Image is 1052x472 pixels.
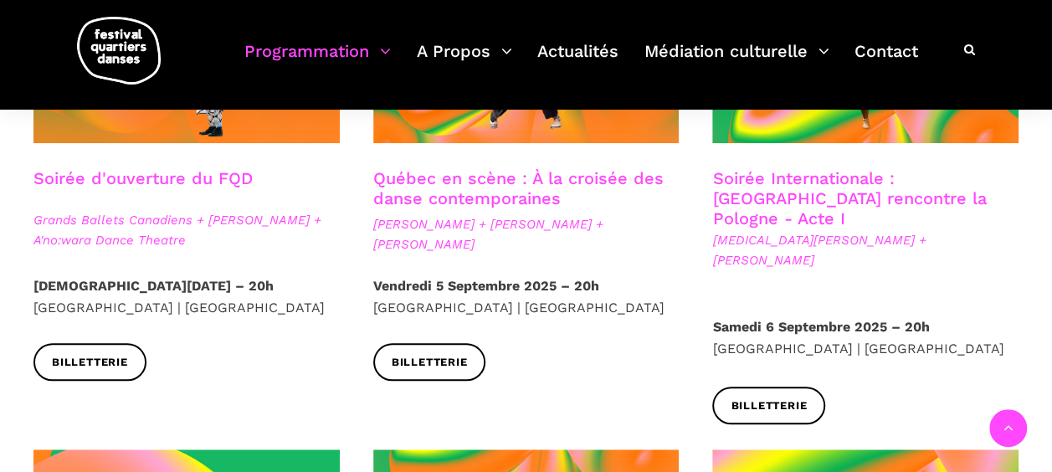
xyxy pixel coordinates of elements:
[33,278,274,294] strong: [DEMOGRAPHIC_DATA][DATE] – 20h
[712,168,986,228] a: Soirée Internationale : [GEOGRAPHIC_DATA] rencontre la Pologne - Acte I
[373,275,680,318] p: [GEOGRAPHIC_DATA] | [GEOGRAPHIC_DATA]
[712,319,929,335] strong: Samedi 6 Septembre 2025 – 20h
[373,343,486,381] a: Billetterie
[77,17,161,85] img: logo-fqd-med
[537,37,618,86] a: Actualités
[244,37,391,86] a: Programmation
[33,210,340,250] span: Grands Ballets Canadiens + [PERSON_NAME] + A'no:wara Dance Theatre
[373,278,599,294] strong: Vendredi 5 Septembre 2025 – 20h
[417,37,512,86] a: A Propos
[373,168,664,208] a: Québec en scène : À la croisée des danse contemporaines
[33,343,146,381] a: Billetterie
[644,37,829,86] a: Médiation culturelle
[731,398,807,415] span: Billetterie
[33,168,253,188] a: Soirée d'ouverture du FQD
[33,275,340,318] p: [GEOGRAPHIC_DATA] | [GEOGRAPHIC_DATA]
[712,387,825,424] a: Billetterie
[373,214,680,254] span: [PERSON_NAME] + [PERSON_NAME] + [PERSON_NAME]
[392,354,468,372] span: Billetterie
[712,316,1019,359] p: [GEOGRAPHIC_DATA] | [GEOGRAPHIC_DATA]
[52,354,128,372] span: Billetterie
[854,37,918,86] a: Contact
[712,230,1019,270] span: [MEDICAL_DATA][PERSON_NAME] + [PERSON_NAME]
